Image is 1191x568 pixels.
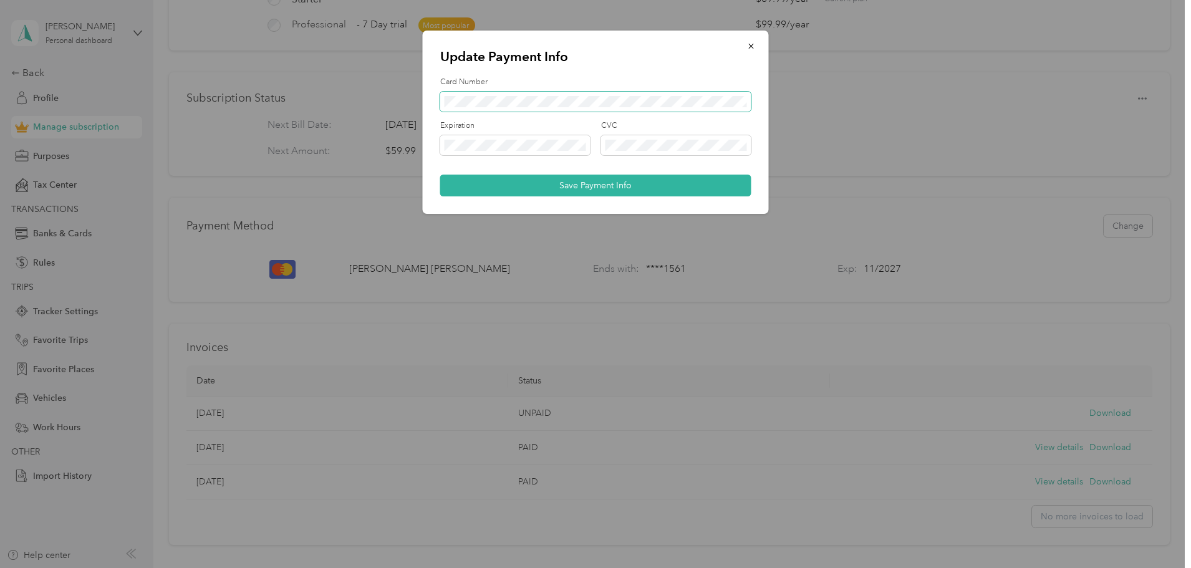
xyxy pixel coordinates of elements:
label: Expiration [440,120,591,132]
label: CVC [601,120,751,132]
iframe: Everlance-gr Chat Button Frame [1121,498,1191,568]
p: Update Payment Info [440,48,751,65]
label: Card Number [440,77,751,88]
button: Save Payment Info [440,175,751,196]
